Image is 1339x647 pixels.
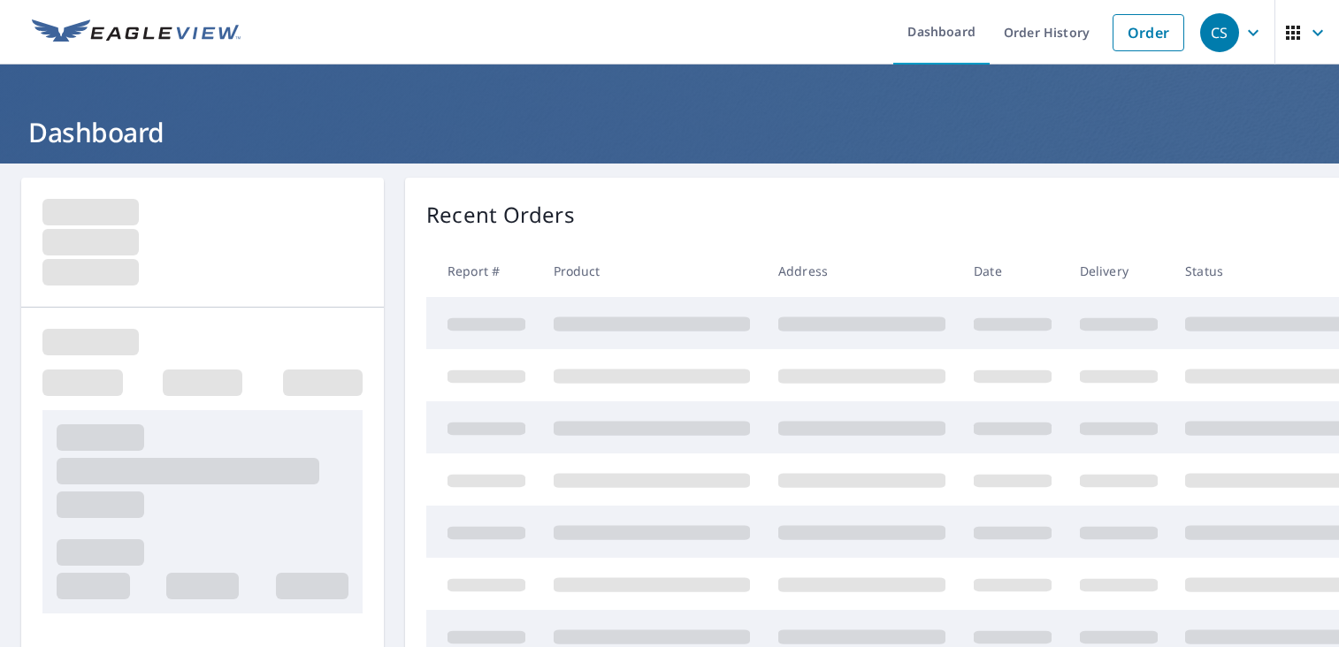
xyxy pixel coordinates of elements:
img: EV Logo [32,19,241,46]
th: Report # [426,245,539,297]
a: Order [1113,14,1184,51]
th: Date [960,245,1066,297]
th: Delivery [1066,245,1172,297]
p: Recent Orders [426,199,575,231]
th: Product [539,245,764,297]
h1: Dashboard [21,114,1318,150]
div: CS [1200,13,1239,52]
th: Address [764,245,960,297]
